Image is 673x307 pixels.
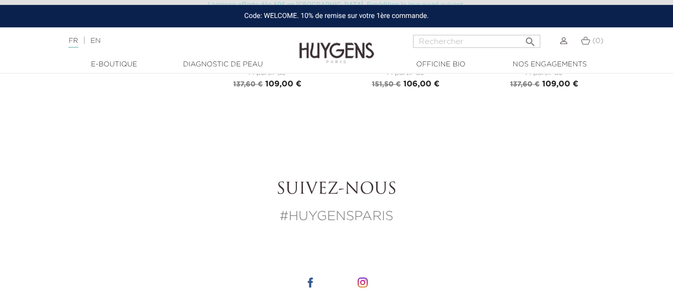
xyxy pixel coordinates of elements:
span: 137,60 € [510,81,539,88]
div: | [63,35,273,47]
a: Diagnostic de peau [173,59,273,70]
span: 106,00 € [403,80,440,88]
a: E-Boutique [64,59,164,70]
a: Officine Bio [391,59,491,70]
a: EN [90,37,100,44]
span: 109,00 € [265,80,301,88]
span: 151,50 € [372,81,401,88]
span: 137,60 € [233,81,262,88]
h2: Suivez-nous [60,180,614,199]
a: Nos engagements [500,59,600,70]
input: Rechercher [413,35,540,48]
img: icone instagram [358,278,368,288]
button:  [521,32,539,45]
p: #HUYGENSPARIS [60,207,614,227]
i:  [524,33,536,45]
span: (0) [593,37,604,44]
span: 109,00 € [542,80,578,88]
img: icone facebook [305,278,315,288]
img: Huygens [299,26,374,65]
a: FR [68,37,78,48]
